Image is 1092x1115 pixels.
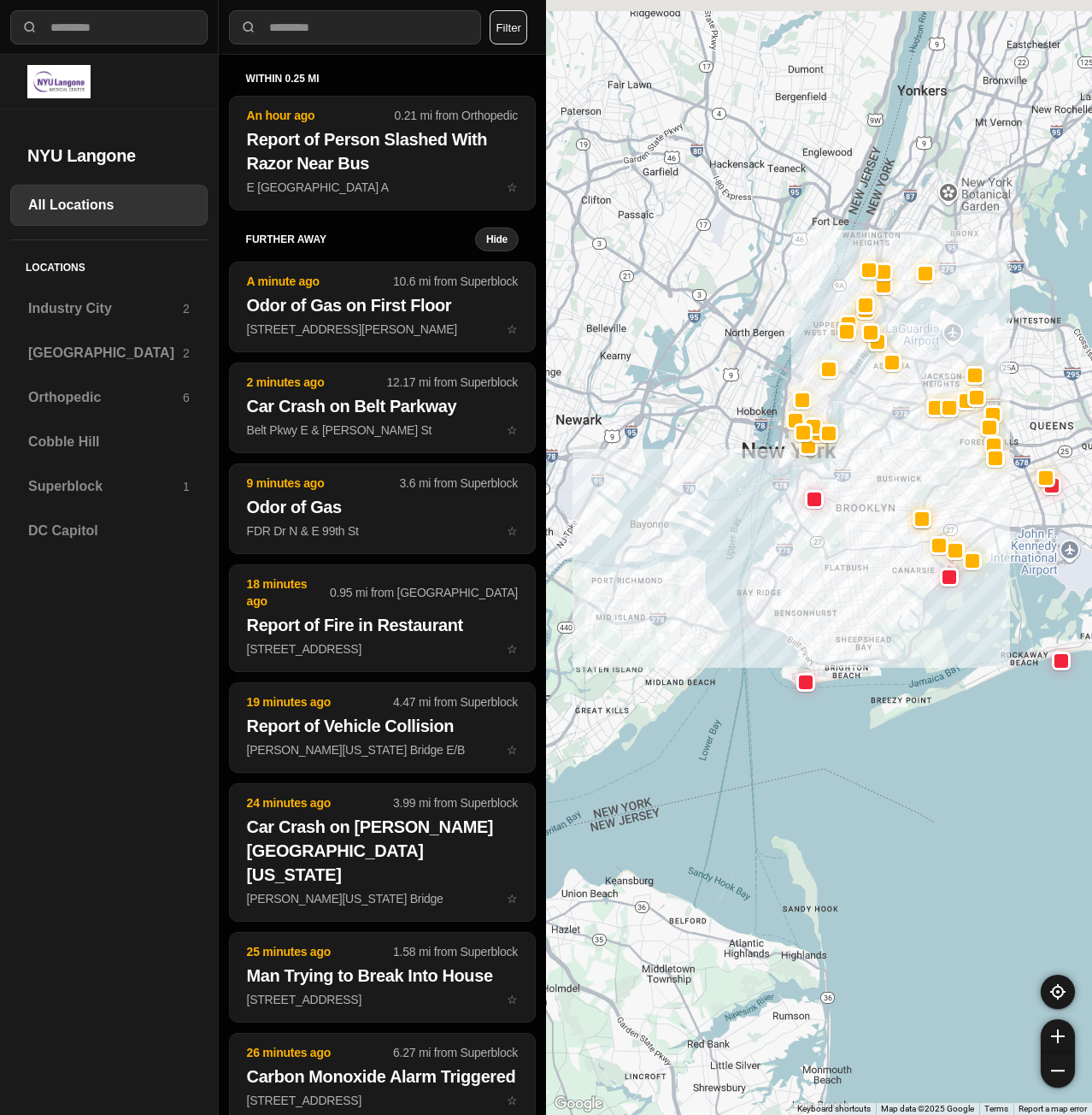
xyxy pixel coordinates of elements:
[247,293,518,317] h2: Odor of Gas on First Floor
[229,682,536,773] button: 19 minutes ago4.47 mi from SuperblockReport of Vehicle Collision[PERSON_NAME][US_STATE] Bridge E/...
[395,107,518,124] p: 0.21 mi from Orthopedic
[507,892,518,906] span: star
[28,432,190,452] h3: Cobble Hill
[1019,1104,1087,1113] a: Report a map error
[229,564,536,672] button: 18 minutes ago0.95 mi from [GEOGRAPHIC_DATA]Report of Fire in Restaurant[STREET_ADDRESS]star
[247,321,518,338] p: [STREET_ADDRESS][PERSON_NAME]
[247,1065,518,1088] h2: Carbon Monoxide Alarm Triggered
[1041,1019,1075,1053] button: zoom-in
[247,714,518,738] h2: Report of Vehicle Collision
[247,1044,393,1061] p: 26 minutes ago
[229,180,536,194] a: An hour ago0.21 mi from OrthopedicReport of Person Slashed With Razor Near BusE [GEOGRAPHIC_DATA]...
[10,510,208,552] a: DC Capitol
[400,475,518,492] p: 3.6 mi from Superblock
[247,890,518,907] p: [PERSON_NAME][US_STATE] Bridge
[247,522,518,540] p: FDR Dr N & E 99th St
[27,65,91,98] img: logo
[10,333,208,374] a: [GEOGRAPHIC_DATA]2
[330,584,518,601] p: 0.95 mi from [GEOGRAPHIC_DATA]
[246,72,519,86] h5: within 0.25 mi
[229,96,536,210] button: An hour ago0.21 mi from OrthopedicReport of Person Slashed With Razor Near BusE [GEOGRAPHIC_DATA]...
[21,19,38,36] img: search
[247,374,387,391] p: 2 minutes ago
[247,1092,518,1109] p: [STREET_ADDRESS]
[229,262,536,352] button: A minute ago10.6 mi from SuperblockOdor of Gas on First Floor[STREET_ADDRESS][PERSON_NAME]star
[797,1103,871,1115] button: Keyboard shortcuts
[229,992,536,1006] a: 25 minutes ago1.58 mi from SuperblockMan Trying to Break Into House[STREET_ADDRESS]star
[247,741,518,758] p: [PERSON_NAME][US_STATE] Bridge E/B
[247,422,518,439] p: Belt Pkwy E & [PERSON_NAME] St
[229,742,536,757] a: 19 minutes ago4.47 mi from SuperblockReport of Vehicle Collision[PERSON_NAME][US_STATE] Bridge E/...
[393,794,518,811] p: 3.99 mi from Superblock
[247,991,518,1008] p: [STREET_ADDRESS]
[229,523,536,538] a: 9 minutes ago3.6 mi from SuperblockOdor of GasFDR Dr N & E 99th Ststar
[247,815,518,887] h2: Car Crash on [PERSON_NAME][GEOGRAPHIC_DATA][US_STATE]
[247,613,518,637] h2: Report of Fire in Restaurant
[10,240,208,288] h5: Locations
[28,387,183,408] h3: Orthopedic
[246,233,475,246] h5: further away
[183,300,190,317] p: 2
[10,185,208,226] a: All Locations
[1041,1053,1075,1088] button: zoom-out
[247,640,518,658] p: [STREET_ADDRESS]
[1050,984,1066,1000] img: recenter
[10,288,208,329] a: Industry City2
[229,422,536,437] a: 2 minutes ago12.17 mi from SuperblockCar Crash on Belt ParkwayBelt Pkwy E & [PERSON_NAME] Ststar
[393,693,518,711] p: 4.47 mi from Superblock
[10,422,208,463] a: Cobble Hill
[229,932,536,1023] button: 25 minutes ago1.58 mi from SuperblockMan Trying to Break Into House[STREET_ADDRESS]star
[229,641,536,656] a: 18 minutes ago0.95 mi from [GEOGRAPHIC_DATA]Report of Fire in Restaurant[STREET_ADDRESS]star
[386,374,518,391] p: 12.17 mi from Superblock
[247,179,518,196] p: E [GEOGRAPHIC_DATA] A
[507,423,518,437] span: star
[247,495,518,519] h2: Odor of Gas
[247,127,518,175] h2: Report of Person Slashed With Razor Near Bus
[247,273,393,290] p: A minute ago
[507,743,518,757] span: star
[247,964,518,988] h2: Man Trying to Break Into House
[507,524,518,538] span: star
[247,794,393,811] p: 24 minutes ago
[1051,1064,1065,1077] img: zoom-out
[490,10,527,44] button: Filter
[507,322,518,336] span: star
[229,891,536,906] a: 24 minutes ago3.99 mi from SuperblockCar Crash on [PERSON_NAME][GEOGRAPHIC_DATA][US_STATE][PERSON...
[247,394,518,418] h2: Car Crash on Belt Parkway
[28,521,190,541] h3: DC Capitol
[229,363,536,453] button: 2 minutes ago12.17 mi from SuperblockCar Crash on Belt ParkwayBelt Pkwy E & [PERSON_NAME] Ststar
[247,943,393,960] p: 25 minutes ago
[507,642,518,656] span: star
[247,475,400,492] p: 9 minutes ago
[247,107,395,124] p: An hour ago
[229,1093,536,1107] a: 26 minutes ago6.27 mi from SuperblockCarbon Monoxide Alarm Triggered[STREET_ADDRESS]star
[1051,1029,1065,1043] img: zoom-in
[28,195,190,215] h3: All Locations
[984,1104,1008,1113] a: Terms
[183,389,190,406] p: 6
[183,345,190,362] p: 2
[229,463,536,554] button: 9 minutes ago3.6 mi from SuperblockOdor of GasFDR Dr N & E 99th Ststar
[183,478,190,495] p: 1
[247,575,330,610] p: 18 minutes ago
[881,1104,974,1113] span: Map data ©2025 Google
[27,144,191,168] h2: NYU Langone
[393,273,518,290] p: 10.6 mi from Superblock
[507,1094,518,1107] span: star
[28,476,183,497] h3: Superblock
[1041,975,1075,1009] button: recenter
[393,1044,518,1061] p: 6.27 mi from Superblock
[550,1093,607,1115] a: Open this area in Google Maps (opens a new window)
[28,343,183,363] h3: [GEOGRAPHIC_DATA]
[28,298,183,319] h3: Industry City
[10,466,208,507] a: Superblock1
[507,993,518,1006] span: star
[247,693,393,711] p: 19 minutes ago
[229,322,536,336] a: A minute ago10.6 mi from SuperblockOdor of Gas on First Floor[STREET_ADDRESS][PERSON_NAME]star
[10,377,208,418] a: Orthopedic6
[507,180,518,194] span: star
[550,1093,607,1115] img: Google
[229,783,536,922] button: 24 minutes ago3.99 mi from SuperblockCar Crash on [PERSON_NAME][GEOGRAPHIC_DATA][US_STATE][PERSON...
[475,227,519,251] button: Hide
[486,233,508,246] small: Hide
